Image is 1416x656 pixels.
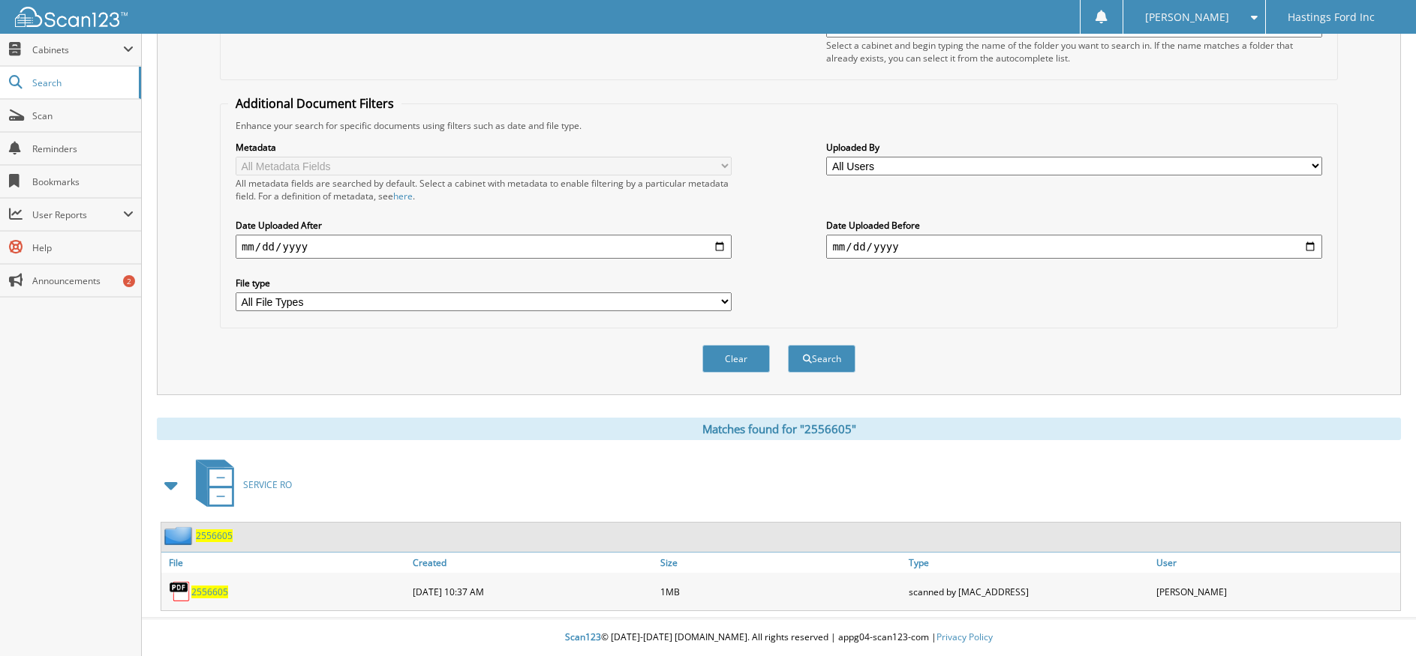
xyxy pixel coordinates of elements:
[788,345,855,373] button: Search
[169,580,191,603] img: PDF.png
[1288,13,1375,22] span: Hastings Ford Inc
[905,553,1153,573] a: Type
[236,219,732,232] label: Date Uploaded After
[32,274,134,287] span: Announcements
[936,631,993,643] a: Privacy Policy
[393,190,413,202] a: here
[826,39,1322,64] div: Select a cabinet and begin typing the name of the folder you want to search in. If the name match...
[702,345,770,373] button: Clear
[905,577,1153,607] div: scanned by [MAC_ADDRESS]
[236,277,732,289] label: File type
[236,235,732,259] input: start
[565,631,601,643] span: Scan123
[409,553,657,573] a: Created
[1145,13,1229,22] span: [PERSON_NAME]
[657,577,904,607] div: 1MB
[228,95,401,112] legend: Additional Document Filters
[187,455,292,514] a: SERVICE RO
[123,275,135,287] div: 2
[826,219,1322,232] label: Date Uploaded Before
[1153,553,1400,573] a: User
[161,553,409,573] a: File
[32,109,134,122] span: Scan
[243,478,292,491] span: SERVICE RO
[228,119,1330,132] div: Enhance your search for specific documents using filters such as date and file type.
[196,529,233,542] a: 2556605
[164,526,196,545] img: folder2.png
[191,586,228,598] a: 2556605
[1153,577,1400,607] div: [PERSON_NAME]
[32,76,131,89] span: Search
[32,241,134,254] span: Help
[157,418,1401,440] div: Matches found for "2556605"
[826,235,1322,259] input: end
[1341,584,1416,656] iframe: Chat Widget
[409,577,657,607] div: [DATE] 10:37 AM
[32,142,134,155] span: Reminders
[32,43,123,56] span: Cabinets
[826,141,1322,154] label: Uploaded By
[236,177,732,202] div: All metadata fields are searched by default. Select a cabinet with metadata to enable filtering b...
[15,7,128,27] img: scan123-logo-white.svg
[657,553,904,573] a: Size
[142,619,1416,656] div: © [DATE]-[DATE] [DOMAIN_NAME]. All rights reserved | appg04-scan123-com |
[236,141,732,154] label: Metadata
[32,175,134,188] span: Bookmarks
[32,208,123,221] span: User Reports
